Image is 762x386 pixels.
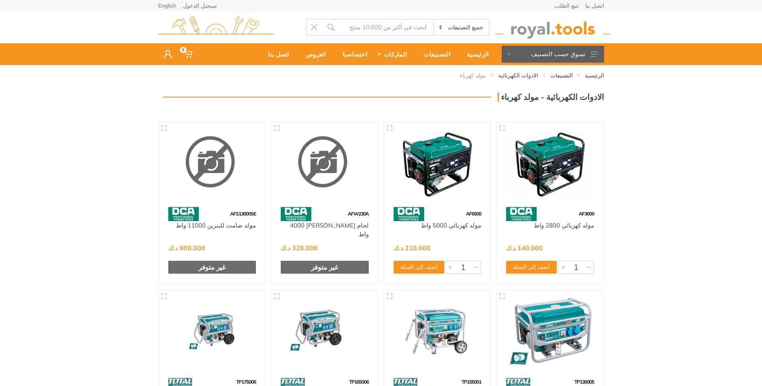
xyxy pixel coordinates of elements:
[281,261,369,274] div: غير متوفر
[394,207,424,221] img: 58.webp
[391,298,484,367] img: Royal Tools - مولد يعمل بالبنزين 5.5KW 25L
[257,46,294,63] div: اتصل بنا
[278,130,371,199] img: Royal Tools - لحام مولد البنزين 4000 واط
[506,207,537,221] img: 58.webp
[391,130,484,199] img: Royal Tools - مولد كهربائي 5000 واط
[332,43,373,65] a: اختصاصنا
[502,46,604,63] button: تسوق حسب التصنيف
[550,71,573,79] a: التصنيفات
[504,298,597,367] img: Royal Tools - مولد يعمل بالبنزين 3KW 15L
[158,3,176,8] a: English
[394,261,444,274] button: أضف إلى السلة
[176,221,256,229] a: مولد صامت للبنزين 11000 واط
[373,46,413,63] div: الماركات
[579,211,594,217] span: AF3600
[158,16,274,39] img: royal.tools Logo
[158,71,604,79] nav: breadcrumb
[456,46,494,63] div: الرئيسية
[534,221,594,229] a: مولد كهربائي 2800 واط
[495,16,611,39] img: royal.tools Logo
[178,43,198,65] a: 0
[339,19,434,36] input: Site search
[447,71,486,79] li: مولد كهرباء
[180,47,186,53] span: 0
[394,245,431,251] div: 210.000 د.ك
[183,3,217,8] a: تسجيل الدخول
[585,71,604,79] a: الرئيسية
[466,211,481,217] span: AF6500
[230,211,256,217] span: AFS13000SE
[166,298,259,367] img: Royal Tools - مولد يعمل بالبنزين 7.5KW 25L
[421,221,481,229] a: مولد كهربائي 5000 واط
[413,46,456,63] div: التصنيفات
[281,207,311,221] img: 58.webp
[433,20,488,35] select: Category
[349,379,369,385] span: TP165006
[278,298,371,367] img: Royal Tools - مولد يعمل بالبنزين 6.5KW 25L
[166,130,259,199] img: Royal Tools - مولد صامت للبنزين 11000 واط
[462,379,481,385] span: TP155001
[413,43,456,65] a: التصنيفات
[295,43,332,65] a: العروض
[574,379,594,385] span: TP130005
[504,130,597,199] img: Royal Tools - مولد كهربائي 2800 واط
[506,261,557,274] button: أضف إلى السلة
[168,207,199,221] img: 58.webp
[281,245,318,251] div: 320.000 د.ك
[456,43,494,65] a: الرئيسية
[506,245,543,251] div: 140.000 د.ك
[168,245,205,251] div: 900.000 د.ك
[498,92,604,102] h3: الادوات الكهربائية - مولد كهرباء
[257,43,294,65] a: اتصل بنا
[348,211,369,217] span: AFW230A
[290,221,369,238] a: لحام [PERSON_NAME] 4000 واط
[295,46,332,63] div: العروض
[332,46,373,63] div: اختصاصنا
[236,379,256,385] span: TP175006
[585,3,604,8] a: اتصل بنا
[168,261,256,274] div: غير متوفر
[498,71,538,79] a: الادوات الكهربائية
[554,3,579,8] a: تتبع الطلب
